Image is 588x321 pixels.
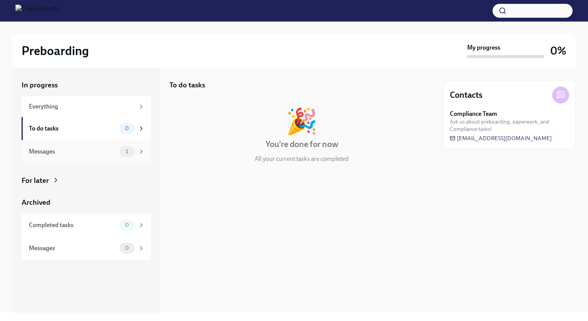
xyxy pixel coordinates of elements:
div: Completed tasks [29,221,116,229]
a: Messages0 [22,237,151,260]
strong: My progress [467,43,500,52]
a: Archived [22,197,151,207]
a: [EMAIL_ADDRESS][DOMAIN_NAME] [450,134,552,142]
h5: To do tasks [169,80,205,90]
div: Everything [29,102,135,111]
span: 0 [120,125,134,131]
div: Messages [29,244,116,252]
h3: 0% [550,44,566,58]
div: To do tasks [29,124,116,133]
a: Completed tasks0 [22,214,151,237]
span: 0 [120,245,134,251]
div: Messages [29,147,116,156]
span: Ask us about preboarding, paperwork, and Compliance tasks! [450,118,569,133]
a: For later [22,176,151,186]
span: 1 [121,149,133,154]
h4: Contacts [450,89,483,101]
a: In progress [22,80,151,90]
h4: You're done for now [266,139,338,150]
a: Messages1 [22,140,151,163]
div: 🎉 [286,109,317,134]
h2: Preboarding [22,43,89,59]
div: For later [22,176,49,186]
img: CharlieHealth [15,5,58,17]
span: 0 [120,222,134,228]
a: Everything [22,96,151,117]
strong: Compliance Team [450,110,497,118]
p: All your current tasks are completed [255,155,349,163]
a: To do tasks0 [22,117,151,140]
